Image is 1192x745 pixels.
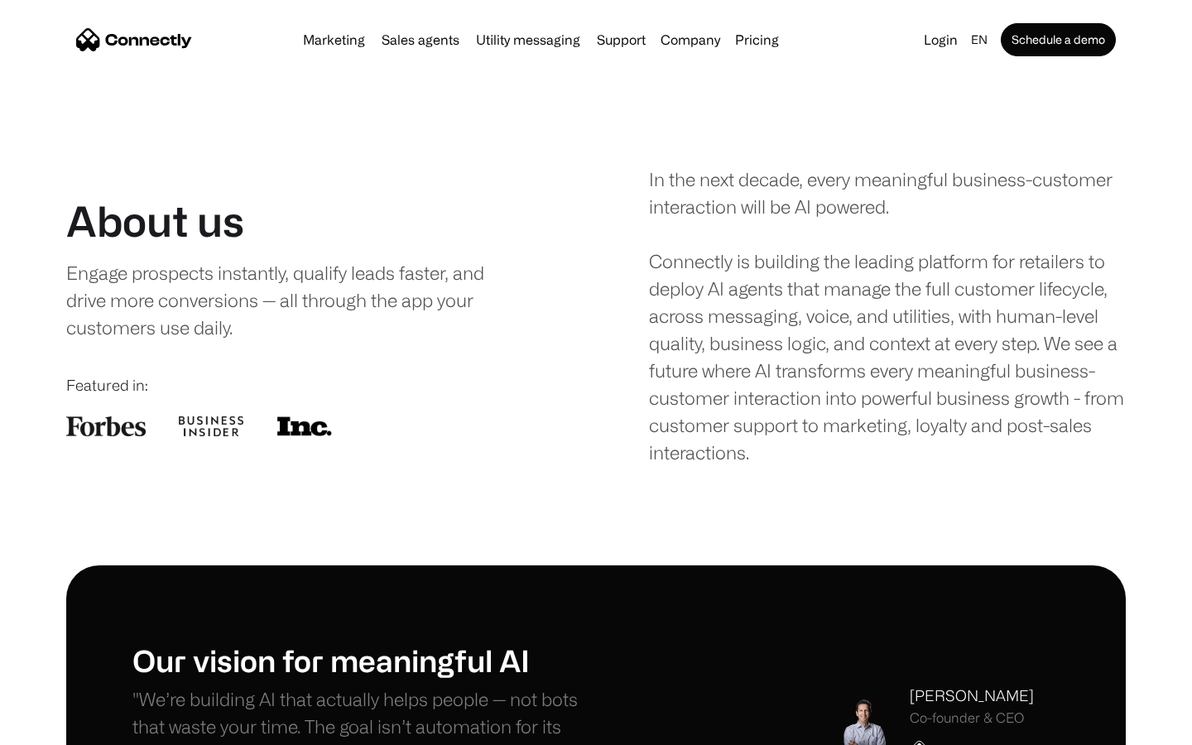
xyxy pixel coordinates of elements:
a: Schedule a demo [1001,23,1116,56]
div: In the next decade, every meaningful business-customer interaction will be AI powered. Connectly ... [649,166,1126,466]
a: Sales agents [375,33,466,46]
ul: Language list [33,716,99,739]
a: Marketing [296,33,372,46]
div: [PERSON_NAME] [910,685,1034,707]
div: Featured in: [66,374,543,397]
div: en [971,28,988,51]
div: Engage prospects instantly, qualify leads faster, and drive more conversions — all through the ap... [66,259,519,341]
a: Pricing [728,33,786,46]
h1: Our vision for meaningful AI [132,642,596,678]
div: Co-founder & CEO [910,710,1034,726]
a: Utility messaging [469,33,587,46]
aside: Language selected: English [17,714,99,739]
a: Support [590,33,652,46]
a: Login [917,28,964,51]
h1: About us [66,196,244,246]
div: Company [661,28,720,51]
